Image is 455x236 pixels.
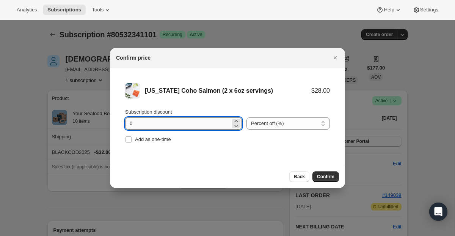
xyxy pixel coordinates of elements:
span: Back [294,174,305,180]
div: Open Intercom Messenger [429,203,447,221]
button: Help [372,5,406,15]
button: Tools [87,5,116,15]
button: Close [330,52,340,63]
span: Help [384,7,394,13]
span: Settings [420,7,438,13]
h2: Confirm price [116,54,151,62]
button: Subscriptions [43,5,86,15]
span: Analytics [17,7,37,13]
button: Settings [408,5,443,15]
div: [US_STATE] Coho Salmon (2 x 6oz servings) [145,87,311,95]
span: Subscriptions [47,7,81,13]
button: Analytics [12,5,41,15]
div: $28.00 [311,87,330,95]
span: Subscription discount [125,109,172,115]
span: Add as one-time [135,136,171,142]
img: Alaska Coho Salmon (2 x 6oz servings) [125,83,140,98]
span: Confirm [317,174,334,180]
button: Confirm [312,171,339,182]
span: Tools [92,7,104,13]
button: Back [289,171,309,182]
